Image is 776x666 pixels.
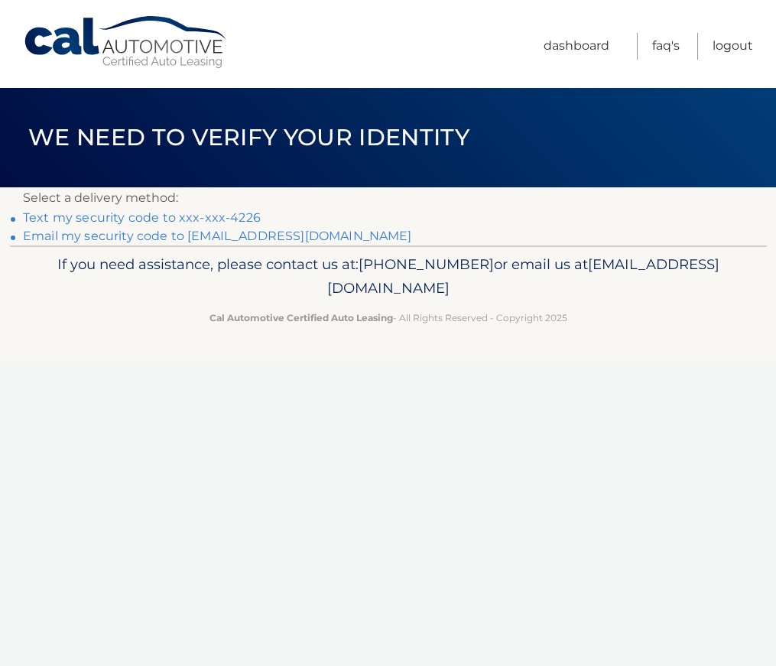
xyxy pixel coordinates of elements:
[23,210,261,225] a: Text my security code to xxx-xxx-4226
[23,187,753,209] p: Select a delivery method:
[23,15,229,70] a: Cal Automotive
[33,310,744,326] p: - All Rights Reserved - Copyright 2025
[33,252,744,301] p: If you need assistance, please contact us at: or email us at
[209,312,393,323] strong: Cal Automotive Certified Auto Leasing
[23,229,412,243] a: Email my security code to [EMAIL_ADDRESS][DOMAIN_NAME]
[359,255,494,273] span: [PHONE_NUMBER]
[28,123,469,151] span: We need to verify your identity
[713,33,753,60] a: Logout
[544,33,609,60] a: Dashboard
[652,33,680,60] a: FAQ's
